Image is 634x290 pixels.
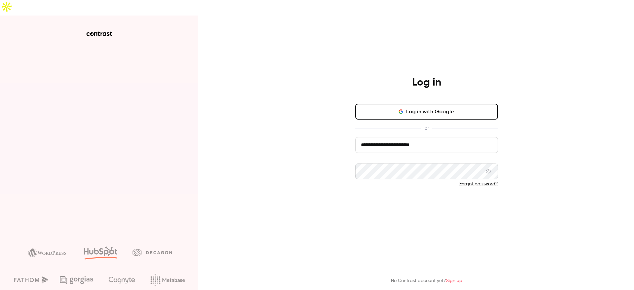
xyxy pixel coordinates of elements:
[391,277,462,284] p: No Contrast account yet?
[355,104,498,120] button: Log in with Google
[132,249,172,256] img: decagon
[446,278,462,283] a: Sign up
[355,198,498,214] button: Log in
[412,76,441,89] h4: Log in
[459,182,498,186] a: Forgot password?
[421,125,432,132] span: or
